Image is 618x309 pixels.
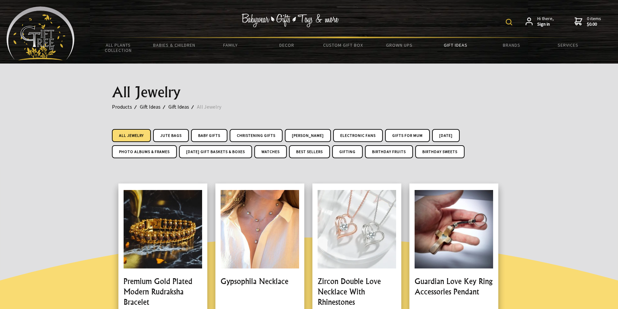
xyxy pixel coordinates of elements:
[6,6,75,60] img: Babyware - Gifts - Toys and more...
[537,21,554,27] strong: Sign in
[432,129,460,142] a: [DATE]
[575,16,601,27] a: 0 items$0.00
[333,129,383,142] a: Electronic Fans
[506,19,512,25] img: product search
[540,38,596,52] a: Services
[415,145,465,158] a: Birthday Sweets
[587,16,601,27] span: 0 items
[385,129,430,142] a: Gifts For Mum
[365,145,413,158] a: Birthday Fruits
[242,14,339,27] img: Babywear - Gifts - Toys & more
[112,84,506,100] h1: All Jewelry
[230,129,283,142] a: Christening Gifts
[179,145,252,158] a: [DATE] Gift Baskets & Boxes
[484,38,540,52] a: Brands
[537,16,554,27] span: Hi there,
[140,102,168,111] a: Gift Ideas
[112,145,177,158] a: Photo Albums & Frames
[168,102,197,111] a: Gift Ideas
[526,16,554,27] a: Hi there,Sign in
[202,38,259,52] a: Family
[112,102,140,111] a: Products
[427,38,483,52] a: Gift Ideas
[254,145,287,158] a: Watches
[332,145,363,158] a: Gifting
[285,129,331,142] a: [PERSON_NAME]
[191,129,227,142] a: Baby Gifts
[371,38,427,52] a: Grown Ups
[90,38,146,57] a: All Plants Collection
[259,38,315,52] a: Decor
[315,38,371,52] a: Custom Gift Box
[146,38,202,52] a: Babies & Children
[587,21,601,27] strong: $0.00
[289,145,330,158] a: Best Sellers
[112,129,151,142] a: All Jewelry
[197,102,229,111] a: All Jewelry
[153,129,189,142] a: Jute Bags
